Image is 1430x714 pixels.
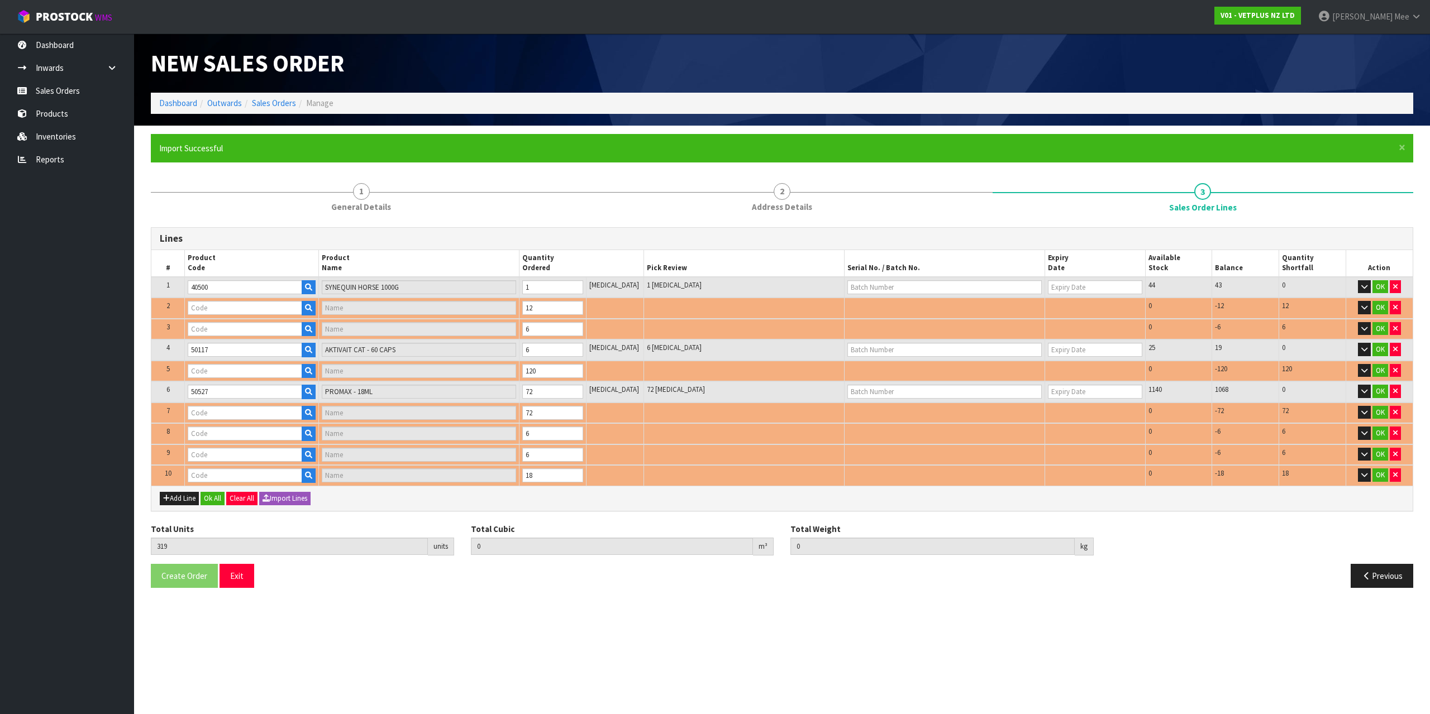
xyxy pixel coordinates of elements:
[1148,406,1152,415] span: 0
[522,301,583,315] input: Qty Ordered
[220,564,254,588] button: Exit
[201,492,225,505] button: Ok All
[353,183,370,200] span: 1
[1169,202,1237,213] span: Sales Order Lines
[1148,343,1155,352] span: 25
[161,571,207,581] span: Create Order
[151,219,1413,596] span: Sales Order Lines
[159,98,197,108] a: Dashboard
[322,406,516,420] input: Name
[166,343,170,352] span: 4
[1215,322,1221,332] span: -6
[207,98,242,108] a: Outwards
[471,538,754,555] input: Total Cubic
[1282,280,1285,290] span: 0
[1148,280,1155,290] span: 44
[1372,322,1388,336] button: OK
[166,364,170,373] span: 5
[188,301,302,315] input: Code
[1279,250,1346,277] th: Quantity Shortfall
[1148,468,1152,478] span: 0
[519,250,643,277] th: Quantity Ordered
[1282,322,1285,332] span: 6
[753,538,774,555] div: m³
[1372,406,1388,419] button: OK
[1372,364,1388,377] button: OK
[1282,343,1285,352] span: 0
[1215,343,1222,352] span: 19
[166,427,170,436] span: 8
[847,280,1042,294] input: Batch Number
[166,385,170,394] span: 6
[322,280,516,294] input: Name
[322,343,516,357] input: Name
[1148,322,1152,332] span: 0
[1215,427,1221,436] span: -6
[1048,280,1142,294] input: Expiry Date
[188,385,302,399] input: Code
[322,301,516,315] input: Name
[159,143,223,154] span: Import Successful
[1045,250,1146,277] th: Expiry Date
[1215,364,1227,373] span: -120
[166,322,170,332] span: 3
[166,280,170,290] span: 1
[1221,11,1295,20] strong: V01 - VETPLUS NZ LTD
[1215,385,1228,394] span: 1068
[1394,11,1409,22] span: Mee
[1212,250,1279,277] th: Balance
[1215,468,1224,478] span: -18
[1351,564,1413,588] button: Previous
[160,233,1404,244] h3: Lines
[790,523,841,535] label: Total Weight
[1215,448,1221,457] span: -6
[1148,448,1152,457] span: 0
[1372,301,1388,314] button: OK
[428,538,454,555] div: units
[306,98,333,108] span: Manage
[522,343,583,357] input: Qty Ordered
[1215,406,1224,415] span: -72
[1372,448,1388,461] button: OK
[1282,427,1285,436] span: 6
[188,468,302,482] input: Code
[1048,385,1142,399] input: Expiry Date
[522,406,583,420] input: Qty Ordered
[845,250,1045,277] th: Serial No. / Batch No.
[1215,301,1224,310] span: -12
[471,523,514,535] label: Total Cubic
[589,385,639,394] span: [MEDICAL_DATA]
[1282,468,1289,478] span: 18
[1282,364,1292,373] span: 120
[1145,250,1212,277] th: Available Stock
[847,385,1042,399] input: Batch Number
[165,468,171,478] span: 10
[522,448,583,462] input: Qty Ordered
[1372,427,1388,440] button: OK
[322,322,516,336] input: Name
[36,9,93,24] span: ProStock
[318,250,519,277] th: Product Name
[522,468,583,482] input: Qty Ordered
[188,427,302,440] input: Code
[226,492,258,505] button: Clear All
[322,385,516,399] input: Name
[17,9,31,23] img: cube-alt.png
[1282,301,1289,310] span: 12
[1215,280,1222,290] span: 43
[188,364,302,378] input: Code
[643,250,844,277] th: Pick Review
[1372,343,1388,356] button: OK
[522,364,583,378] input: Qty Ordered
[589,343,639,352] span: [MEDICAL_DATA]
[151,250,185,277] th: #
[522,385,583,399] input: Qty Ordered
[522,427,583,440] input: Qty Ordered
[151,564,218,588] button: Create Order
[188,322,302,336] input: Code
[790,538,1075,555] input: Total Weight
[647,280,702,290] span: 1 [MEDICAL_DATA]
[151,538,428,555] input: Total Units
[185,250,318,277] th: Product Code
[1346,250,1413,277] th: Action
